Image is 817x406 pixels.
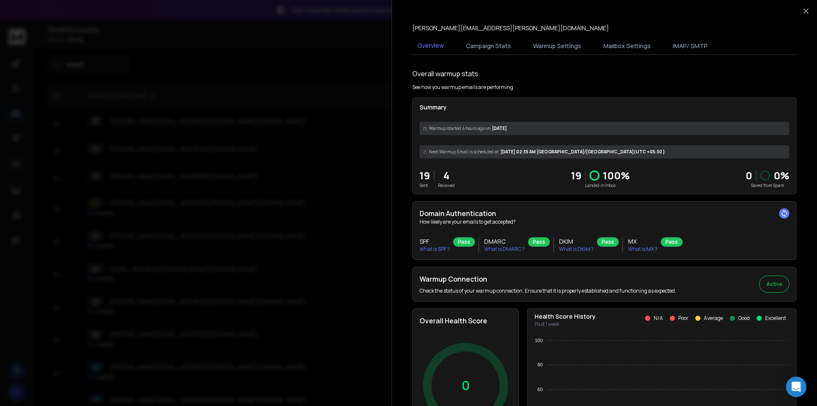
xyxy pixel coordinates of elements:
p: Sent [420,182,430,189]
h1: Overall warmup stats [412,69,478,79]
p: Summary [420,103,789,112]
p: Poor [678,315,688,322]
h2: Domain Authentication [420,208,789,219]
p: Excellent [765,315,786,322]
h3: DMARC [484,237,525,246]
p: Check the status of your warmup connection. Ensure that it is properly established and functionin... [420,288,676,294]
p: How likely are your emails to get accepted? [420,219,789,225]
p: What is SPF ? [420,246,450,253]
h2: Warmup Connection [420,274,676,284]
p: What is DKIM ? [559,246,594,253]
h3: SPF [420,237,450,246]
h3: MX [628,237,657,246]
p: [PERSON_NAME][EMAIL_ADDRESS][PERSON_NAME][DOMAIN_NAME] [412,24,609,32]
div: Pass [597,237,619,247]
span: Warmup started 4 hours ago on [429,125,490,132]
p: Good [738,315,750,322]
p: See how you warmup emails are performing [412,84,513,91]
p: 19 [420,169,430,182]
tspan: 80 [537,362,543,367]
p: Average [704,315,723,322]
p: Saved from Spam [746,182,789,189]
tspan: 60 [537,387,543,392]
p: What is MX ? [628,246,657,253]
h3: DKIM [559,237,594,246]
button: Warmup Settings [528,37,586,55]
strong: 0 [746,168,752,182]
p: 0 % [774,169,789,182]
p: What is DMARC ? [484,246,525,253]
button: Mailbox Settings [598,37,656,55]
p: Landed in Inbox [571,182,630,189]
h2: Overall Health Score [420,316,511,326]
p: Health Score History [534,312,596,321]
p: 4 [438,169,455,182]
div: Open Intercom Messenger [786,377,806,397]
tspan: 100 [535,338,543,343]
div: Pass [661,237,683,247]
p: Received [438,182,455,189]
p: 0 [462,378,470,393]
p: N/A [654,315,663,322]
span: Next Warmup Email is scheduled at [429,149,499,155]
button: Overview [412,36,449,56]
div: [DATE] [420,122,789,135]
div: Pass [528,237,550,247]
button: Active [759,276,789,293]
div: [DATE] 02:35 AM [GEOGRAPHIC_DATA]/[GEOGRAPHIC_DATA] (UTC +05:30 ) [420,145,789,158]
p: Past 1 week [534,321,596,328]
p: 100 % [603,169,630,182]
button: IMAP/ SMTP [668,37,713,55]
p: 19 [571,169,582,182]
div: Pass [453,237,475,247]
button: Campaign Stats [461,37,516,55]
